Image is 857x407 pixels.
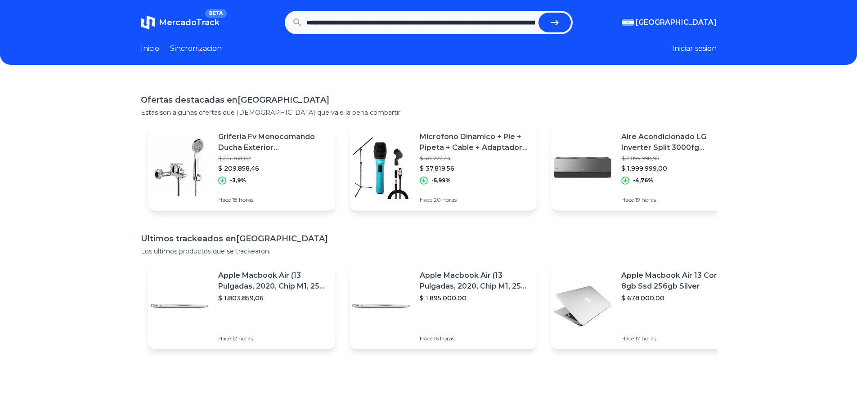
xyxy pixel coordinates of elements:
p: Hace 17 horas [621,335,731,342]
p: $ 209.858,46 [218,164,328,173]
p: $ 1.803.859,06 [218,294,328,303]
a: Featured imageApple Macbook Air 13 Core I5 8gb Ssd 256gb Silver$ 678.000,00Hace 17 horas [551,263,738,349]
p: Hace 20 horas [420,196,529,203]
p: Apple Macbook Air (13 Pulgadas, 2020, Chip M1, 256 Gb De Ssd, 8 Gb De Ram) - Plata [420,270,529,292]
img: Featured image [551,275,614,338]
p: Apple Macbook Air 13 Core I5 8gb Ssd 256gb Silver [621,270,731,292]
img: Argentina [622,19,634,26]
p: $ 40.227,44 [420,155,529,162]
a: Featured imageApple Macbook Air (13 Pulgadas, 2020, Chip M1, 256 Gb De Ssd, 8 Gb De Ram) - Plata$... [350,263,537,349]
img: Featured image [148,275,211,338]
h1: Ofertas destacadas en [GEOGRAPHIC_DATA] [141,94,717,106]
p: Hace 19 horas [621,196,731,203]
p: Estas son algunas ofertas que [DEMOGRAPHIC_DATA] que vale la pena compartir. [141,108,717,117]
a: Inicio [141,43,159,54]
p: Hace 12 horas [218,335,328,342]
img: Featured image [350,275,413,338]
img: Featured image [148,136,211,199]
span: [GEOGRAPHIC_DATA] [636,17,717,28]
p: -5,99% [431,177,451,184]
p: $ 1.999.999,00 [621,164,731,173]
p: Apple Macbook Air (13 Pulgadas, 2020, Chip M1, 256 Gb De Ssd, 8 Gb De Ram) - Plata [218,270,328,292]
p: Hace 16 horas [420,335,529,342]
button: Iniciar sesion [672,43,717,54]
p: -4,76% [633,177,653,184]
p: $ 37.819,56 [420,164,529,173]
p: $ 218.368,02 [218,155,328,162]
p: -3,9% [230,177,246,184]
a: Featured imageMicrofono Dinamico + Pie + Pipeta + Cable + Adaptador Combo$ 40.227,44$ 37.819,56-5... [350,124,537,211]
p: $ 678.000,00 [621,294,731,303]
p: Hace 18 horas [218,196,328,203]
p: Microfono Dinamico + Pie + Pipeta + Cable + Adaptador Combo [420,131,529,153]
img: Featured image [350,136,413,199]
a: MercadoTrackBETA [141,15,220,30]
p: Aire Acondicionado LG Inverter Split 3000fg W12jarpa Cuotas [621,131,731,153]
span: MercadoTrack [159,18,220,27]
span: BETA [205,9,226,18]
a: Featured imageApple Macbook Air (13 Pulgadas, 2020, Chip M1, 256 Gb De Ssd, 8 Gb De Ram) - Plata$... [148,263,335,349]
h1: Ultimos trackeados en [GEOGRAPHIC_DATA] [141,232,717,245]
img: MercadoTrack [141,15,155,30]
a: Sincronizacion [170,43,222,54]
p: Griferia Fv Monocomando Ducha Exterior [PERSON_NAME] 0310/m1 Cromo [218,131,328,153]
p: $ 2.099.998,95 [621,155,731,162]
a: Featured imageGriferia Fv Monocomando Ducha Exterior [PERSON_NAME] 0310/m1 Cromo$ 218.368,02$ 209... [148,124,335,211]
p: $ 1.895.000,00 [420,294,529,303]
img: Featured image [551,136,614,199]
p: Los ultimos productos que se trackearon. [141,247,717,256]
button: [GEOGRAPHIC_DATA] [622,17,717,28]
a: Featured imageAire Acondicionado LG Inverter Split 3000fg W12jarpa Cuotas$ 2.099.998,95$ 1.999.99... [551,124,738,211]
